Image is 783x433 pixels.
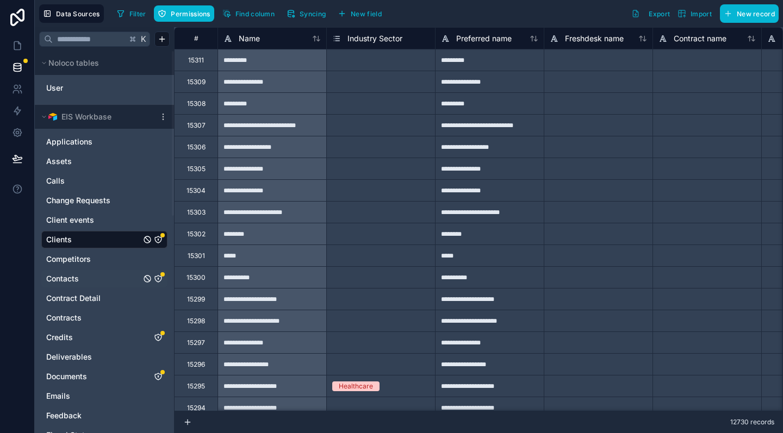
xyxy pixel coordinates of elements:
[187,208,206,217] div: 15303
[187,338,205,347] div: 15297
[41,211,167,229] div: Client events
[41,79,167,97] div: User
[46,83,63,93] span: User
[691,10,712,18] span: Import
[41,290,167,307] div: Contract Detail
[187,121,206,130] div: 15307
[716,4,779,23] a: New record
[46,234,72,245] span: Clients
[46,136,141,147] a: Applications
[46,332,141,343] a: Credits
[283,5,334,22] a: Syncing
[351,10,382,18] span: New field
[188,252,205,260] div: 15301
[187,382,205,391] div: 15295
[39,55,163,71] button: Noloco tables
[41,348,167,366] div: Deliverables
[720,4,779,23] button: New record
[154,5,214,22] button: Permissions
[283,5,330,22] button: Syncing
[300,10,326,18] span: Syncing
[187,230,206,239] div: 15302
[48,58,99,68] span: Noloco tables
[183,34,209,42] div: #
[737,10,775,18] span: New record
[129,10,146,18] span: Filter
[46,391,141,401] a: Emails
[46,273,79,284] span: Contacts
[187,78,206,86] div: 15309
[46,215,94,225] span: Client events
[39,4,104,23] button: Data Sources
[41,192,167,209] div: Change Requests
[187,317,205,325] div: 15298
[41,231,167,248] div: Clients
[140,35,147,43] span: K
[56,10,100,18] span: Data Sources
[46,371,87,382] span: Documents
[46,273,141,284] a: Contacts
[48,112,57,121] img: Airtable Logo
[46,175,65,186] span: Calls
[46,371,141,382] a: Documents
[46,391,70,401] span: Emails
[46,293,141,304] a: Contract Detail
[41,368,167,385] div: Documents
[235,10,275,18] span: Find column
[187,360,205,369] div: 15296
[730,418,774,426] span: 12730 records
[339,381,373,391] div: Healthcare
[187,186,206,195] div: 15304
[46,195,141,206] a: Change Requests
[41,329,167,346] div: Credits
[187,143,206,152] div: 15306
[46,312,141,323] a: Contracts
[565,33,624,44] span: Freshdesk name
[171,10,210,18] span: Permissions
[46,83,130,93] a: User
[46,312,82,323] span: Contracts
[41,153,167,170] div: Assets
[46,215,141,225] a: Client events
[46,410,82,421] span: Feedback
[41,407,167,424] div: Feedback
[334,5,386,22] button: New field
[41,309,167,327] div: Contracts
[46,293,101,304] span: Contract Detail
[41,250,167,268] div: Competitors
[674,4,716,23] button: Import
[46,332,73,343] span: Credits
[46,175,141,186] a: Calls
[41,270,167,287] div: Contacts
[113,5,150,22] button: Filter
[188,56,204,65] div: 15311
[154,5,218,22] a: Permissions
[41,133,167,150] div: Applications
[46,410,141,421] a: Feedback
[46,254,91,265] span: Competitors
[239,33,260,44] span: Name
[456,33,512,44] span: Preferred name
[347,33,402,44] span: Industry Sector
[46,195,110,206] span: Change Requests
[46,254,141,265] a: Competitors
[46,136,92,147] span: Applications
[61,111,111,122] span: EIS Workbase
[46,156,141,167] a: Assets
[46,352,141,362] a: Deliverables
[187,165,206,173] div: 15305
[39,109,154,124] button: Airtable LogoEIS Workbase
[41,387,167,405] div: Emails
[46,234,141,245] a: Clients
[46,156,72,167] span: Assets
[219,5,278,22] button: Find column
[41,172,167,190] div: Calls
[187,99,206,108] div: 15308
[187,273,206,282] div: 15300
[187,404,206,412] div: 15294
[649,10,670,18] span: Export
[46,352,92,362] span: Deliverables
[627,4,674,23] button: Export
[674,33,726,44] span: Contract name
[187,295,205,304] div: 15299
